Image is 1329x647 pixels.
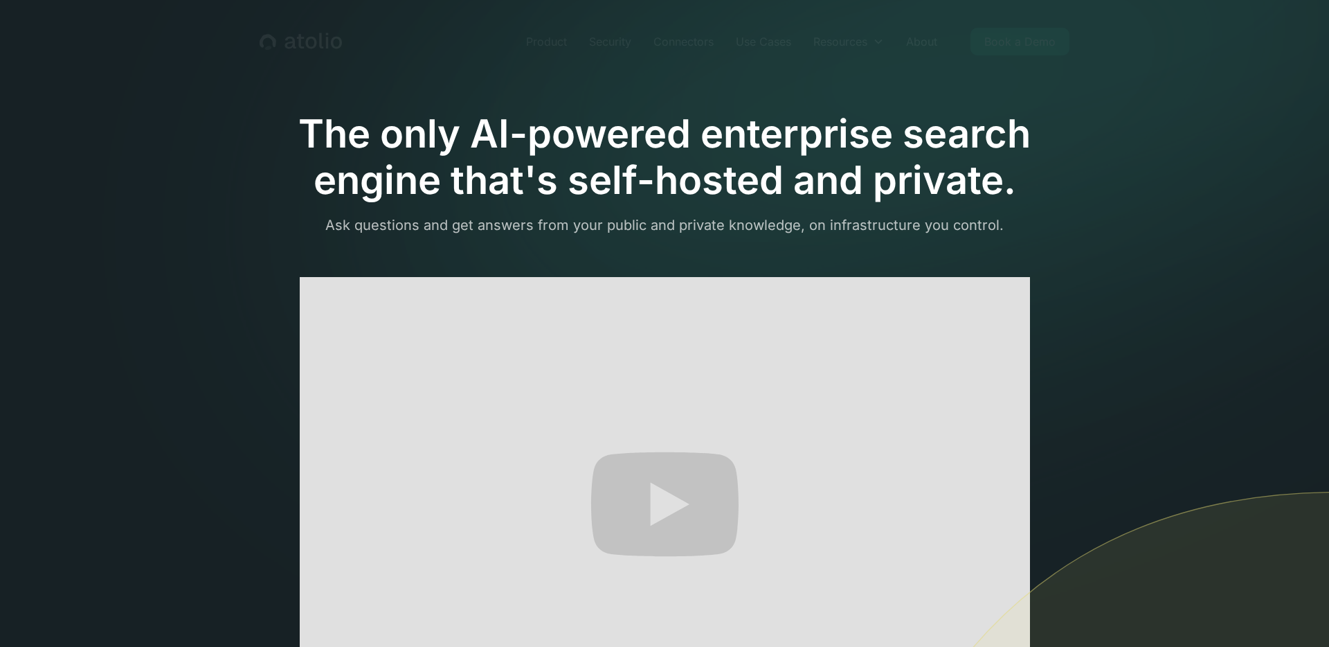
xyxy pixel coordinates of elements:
[970,28,1069,55] a: Book a Demo
[802,28,895,55] div: Resources
[813,33,867,50] div: Resources
[895,28,948,55] a: About
[260,215,1069,236] p: Ask questions and get answers from your public and private knowledge, on infrastructure you control.
[725,28,802,55] a: Use Cases
[260,111,1069,204] h1: The only AI-powered enterprise search engine that's self-hosted and private.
